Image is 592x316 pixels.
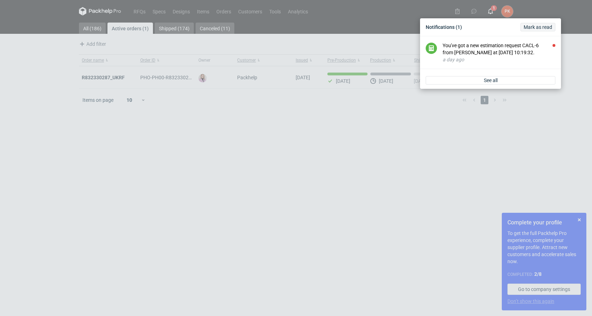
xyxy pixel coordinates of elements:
[524,25,552,30] span: Mark as read
[443,42,555,63] button: You've got a new estimation request CACL-6 from [PERSON_NAME] at [DATE] 10:19:32.a day ago
[520,23,555,31] button: Mark as read
[484,78,498,83] span: See all
[443,56,555,63] div: a day ago
[423,21,558,33] div: Notifications (1)
[443,42,555,56] div: You've got a new estimation request CACL-6 from [PERSON_NAME] at [DATE] 10:19:32.
[426,76,555,85] a: See all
